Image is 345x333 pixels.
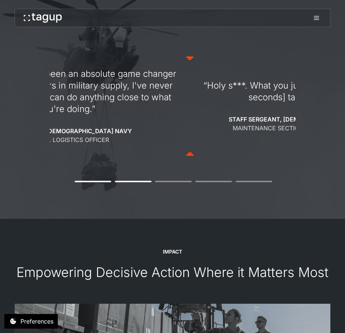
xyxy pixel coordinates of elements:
[20,317,53,326] div: Preferences
[75,181,111,182] button: 1 of 5
[25,135,109,144] div: Medical Logistics Officer
[163,248,182,255] div: IMPACT
[2,127,132,135] div: Commander, [DEMOGRAPHIC_DATA] Navy
[115,181,151,182] button: 2 of 5
[16,264,329,280] div: Empowering Decisive Action Where it Matters Most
